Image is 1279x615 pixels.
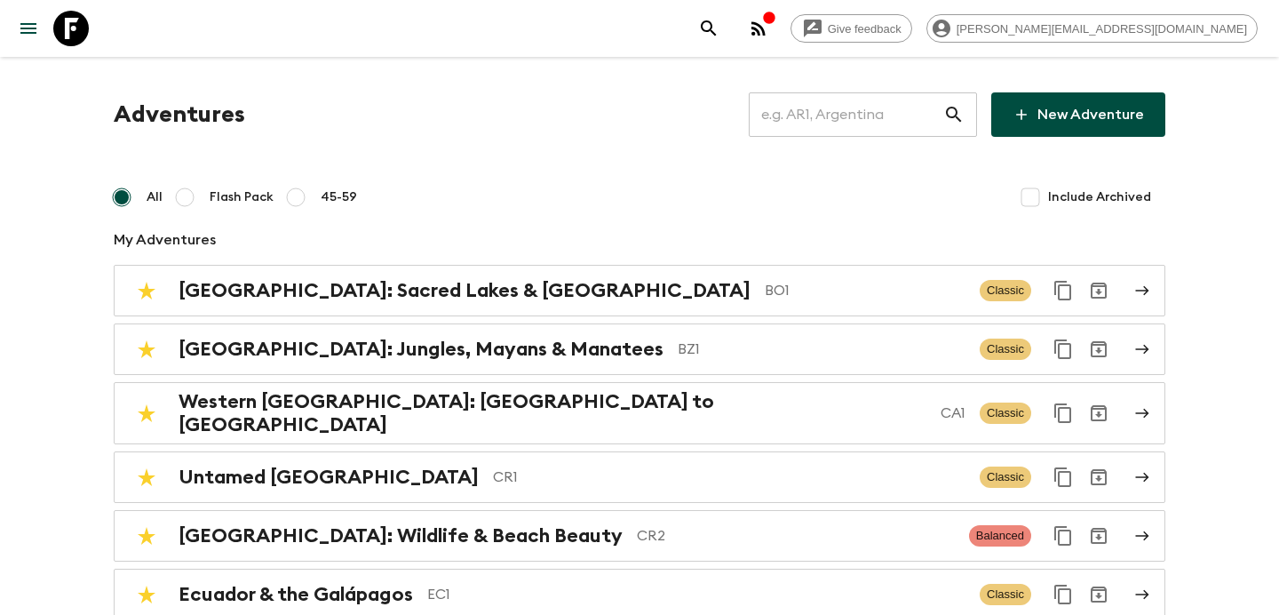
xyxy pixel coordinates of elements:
span: Classic [980,280,1031,301]
button: Archive [1081,459,1116,495]
h2: Untamed [GEOGRAPHIC_DATA] [179,466,479,489]
span: All [147,188,163,206]
a: Western [GEOGRAPHIC_DATA]: [GEOGRAPHIC_DATA] to [GEOGRAPHIC_DATA]CA1ClassicDuplicate for 45-59Arc... [114,382,1165,444]
p: EC1 [427,584,965,605]
span: 45-59 [321,188,357,206]
button: Duplicate for 45-59 [1045,273,1081,308]
a: [GEOGRAPHIC_DATA]: Wildlife & Beach BeautyCR2BalancedDuplicate for 45-59Archive [114,510,1165,562]
h2: [GEOGRAPHIC_DATA]: Sacred Lakes & [GEOGRAPHIC_DATA] [179,279,751,302]
button: Archive [1081,331,1116,367]
span: Give feedback [818,22,911,36]
button: Archive [1081,577,1116,612]
button: search adventures [691,11,727,46]
button: Archive [1081,273,1116,308]
p: My Adventures [114,229,1165,251]
p: CR1 [493,467,965,488]
p: CR2 [637,525,955,547]
span: Classic [980,339,1031,360]
a: [GEOGRAPHIC_DATA]: Jungles, Mayans & ManateesBZ1ClassicDuplicate for 45-59Archive [114,323,1165,375]
a: [GEOGRAPHIC_DATA]: Sacred Lakes & [GEOGRAPHIC_DATA]BO1ClassicDuplicate for 45-59Archive [114,265,1165,316]
p: BZ1 [678,339,965,360]
p: CA1 [941,403,965,424]
button: menu [11,11,46,46]
button: Archive [1081,395,1116,431]
h2: Western [GEOGRAPHIC_DATA]: [GEOGRAPHIC_DATA] to [GEOGRAPHIC_DATA] [179,390,926,436]
a: Give feedback [790,14,912,43]
span: Classic [980,584,1031,605]
h2: Ecuador & the Galápagos [179,583,413,606]
input: e.g. AR1, Argentina [749,90,943,140]
button: Duplicate for 45-59 [1045,518,1081,554]
button: Duplicate for 45-59 [1045,577,1081,612]
span: Include Archived [1048,188,1151,206]
span: Classic [980,403,1031,424]
a: Untamed [GEOGRAPHIC_DATA]CR1ClassicDuplicate for 45-59Archive [114,451,1165,503]
span: Classic [980,467,1031,488]
h1: Adventures [114,97,245,132]
span: Flash Pack [210,188,274,206]
button: Duplicate for 45-59 [1045,395,1081,431]
h2: [GEOGRAPHIC_DATA]: Wildlife & Beach Beauty [179,524,623,547]
span: [PERSON_NAME][EMAIL_ADDRESS][DOMAIN_NAME] [947,22,1257,36]
button: Duplicate for 45-59 [1045,459,1081,495]
h2: [GEOGRAPHIC_DATA]: Jungles, Mayans & Manatees [179,338,663,361]
div: [PERSON_NAME][EMAIL_ADDRESS][DOMAIN_NAME] [926,14,1258,43]
a: New Adventure [991,92,1165,137]
span: Balanced [969,525,1031,547]
button: Archive [1081,518,1116,554]
p: BO1 [765,280,965,301]
button: Duplicate for 45-59 [1045,331,1081,367]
